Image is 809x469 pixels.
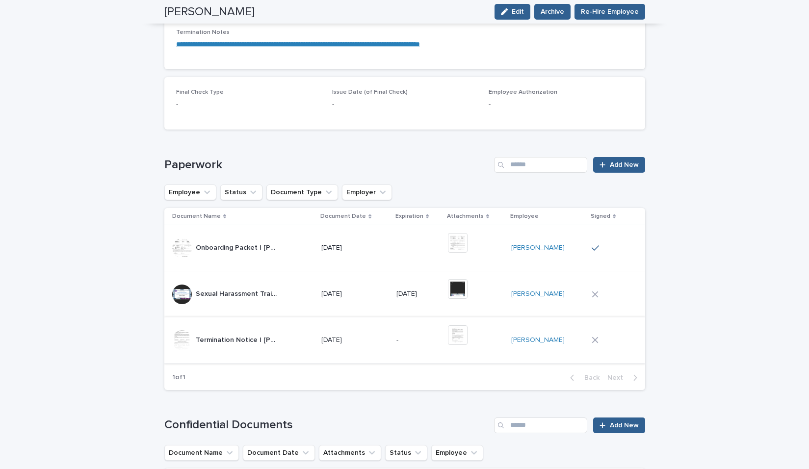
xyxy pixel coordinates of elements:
[176,100,321,110] p: -
[332,89,408,95] span: Issue Date (of Final Check)
[164,418,491,432] h1: Confidential Documents
[489,89,557,95] span: Employee Authorization
[511,244,565,252] a: [PERSON_NAME]
[562,373,603,382] button: Back
[266,184,338,200] button: Document Type
[164,365,193,390] p: 1 of 1
[395,211,423,222] p: Expiration
[574,4,645,20] button: Re-Hire Employee
[385,445,427,461] button: Status
[321,244,388,252] p: [DATE]
[164,184,216,200] button: Employee
[495,4,530,20] button: Edit
[534,4,571,20] button: Archive
[342,184,392,200] button: Employer
[396,290,440,298] p: [DATE]
[489,100,633,110] p: -
[610,422,639,429] span: Add New
[578,374,600,381] span: Back
[494,157,587,173] input: Search
[164,225,645,271] tr: Onboarding Packet | [PERSON_NAME] | Libertine [GEOGRAPHIC_DATA]Onboarding Packet | [PERSON_NAME] ...
[196,334,280,344] p: Termination Notice | Garcia | Libertine NYC
[176,29,230,35] span: Termination Notes
[610,161,639,168] span: Add New
[593,417,645,433] a: Add New
[196,242,280,252] p: Onboarding Packet | Garcia | Libertine NYC
[220,184,262,200] button: Status
[176,89,224,95] span: Final Check Type
[172,211,221,222] p: Document Name
[447,211,484,222] p: Attachments
[581,7,639,17] span: Re-Hire Employee
[593,157,645,173] a: Add New
[396,336,440,344] p: -
[494,417,587,433] input: Search
[196,288,280,298] p: Sexual Harassment Training Certificate | Garcia | Libertine NYC
[607,374,629,381] span: Next
[321,290,388,298] p: [DATE]
[512,8,524,15] span: Edit
[431,445,483,461] button: Employee
[396,244,440,252] p: -
[164,445,239,461] button: Document Name
[332,100,477,110] p: -
[321,336,388,344] p: [DATE]
[603,373,645,382] button: Next
[510,211,539,222] p: Employee
[541,7,564,17] span: Archive
[164,271,645,317] tr: Sexual Harassment Training Certificate | [PERSON_NAME] | Libertine [GEOGRAPHIC_DATA]Sexual Harass...
[320,211,366,222] p: Document Date
[164,5,255,19] h2: [PERSON_NAME]
[164,317,645,363] tr: Termination Notice | [PERSON_NAME] | Libertine [GEOGRAPHIC_DATA]Termination Notice | [PERSON_NAME...
[243,445,315,461] button: Document Date
[164,158,491,172] h1: Paperwork
[319,445,381,461] button: Attachments
[511,336,565,344] a: [PERSON_NAME]
[591,211,610,222] p: Signed
[511,290,565,298] a: [PERSON_NAME]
